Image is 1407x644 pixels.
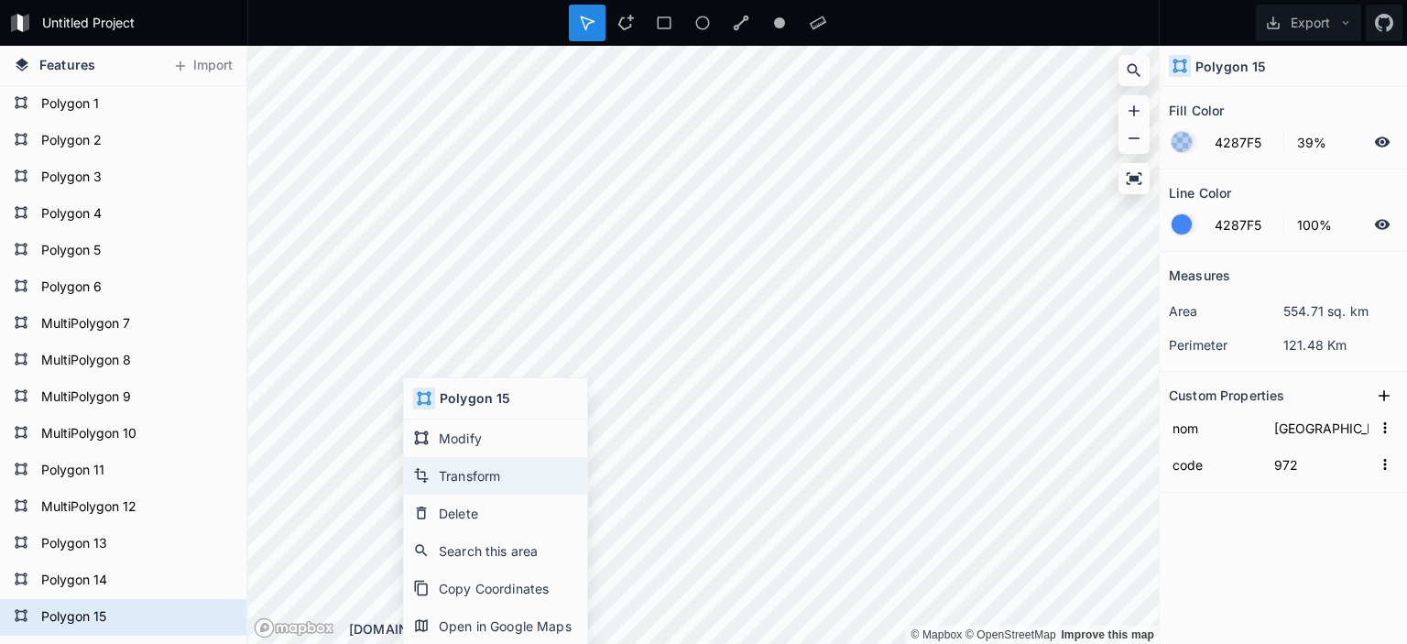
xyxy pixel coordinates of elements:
[1283,301,1398,321] dd: 554.71 sq. km
[1271,414,1372,442] input: Empty
[163,51,242,81] button: Import
[965,628,1056,641] a: OpenStreetMap
[404,420,587,457] div: Modify
[1169,381,1284,409] h2: Custom Properties
[39,55,95,74] span: Features
[404,457,587,495] div: Transform
[1271,451,1372,478] input: Empty
[1169,96,1224,125] h2: Fill Color
[1195,57,1266,76] h4: Polygon 15
[1169,179,1231,207] h2: Line Color
[911,628,962,641] a: Mapbox
[440,388,510,408] h4: Polygon 15
[1169,301,1283,321] dt: area
[404,570,587,607] div: Copy Coordinates
[349,619,1159,639] div: [DOMAIN_NAME]
[1256,5,1361,41] button: Export
[404,532,587,570] div: Search this area
[1283,335,1398,355] dd: 121.48 Km
[1169,261,1230,289] h2: Measures
[1169,451,1261,478] input: Name
[254,617,334,639] a: Mapbox logo
[1061,628,1154,641] a: Map feedback
[1169,414,1261,442] input: Name
[1169,335,1283,355] dt: perimeter
[404,495,587,532] div: Delete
